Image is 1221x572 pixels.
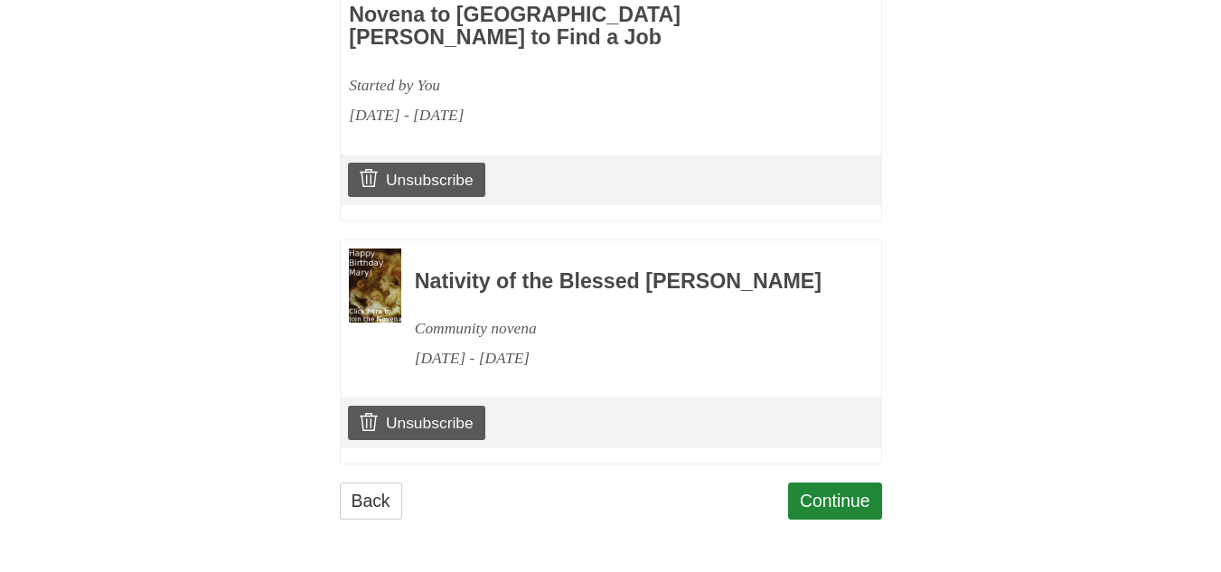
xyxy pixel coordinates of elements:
[788,483,882,520] a: Continue
[348,163,484,197] a: Unsubscribe
[415,343,832,373] div: [DATE] - [DATE]
[348,406,484,440] a: Unsubscribe
[349,4,766,50] h3: Novena to [GEOGRAPHIC_DATA][PERSON_NAME] to Find a Job
[349,70,766,100] div: Started by You
[415,314,832,343] div: Community novena
[415,270,832,294] h3: Nativity of the Blessed [PERSON_NAME]
[349,100,766,130] div: [DATE] - [DATE]
[340,483,402,520] a: Back
[349,248,401,323] img: Novena image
